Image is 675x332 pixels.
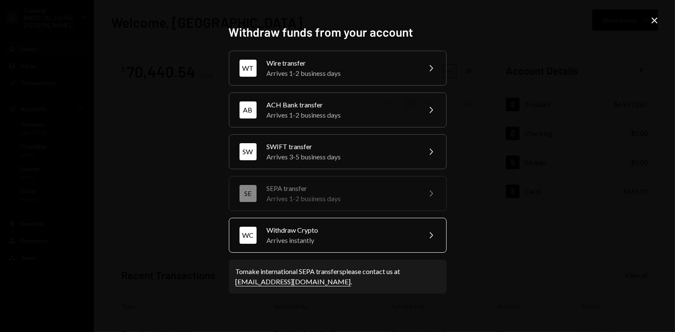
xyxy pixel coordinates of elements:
div: SEPA transfer [267,183,415,193]
div: To make international SEPA transfers please contact us at . [236,266,440,287]
div: AB [240,101,257,118]
div: WT [240,60,257,77]
div: ACH Bank transfer [267,100,415,110]
h2: Withdraw funds from your account [229,24,447,40]
div: WC [240,227,257,244]
div: Arrives instantly [267,235,415,245]
div: Arrives 1-2 business days [267,68,415,78]
a: [EMAIL_ADDRESS][DOMAIN_NAME] [236,277,351,286]
div: Withdraw Crypto [267,225,415,235]
div: Arrives 1-2 business days [267,110,415,120]
button: ABACH Bank transferArrives 1-2 business days [229,92,447,127]
button: WCWithdraw CryptoArrives instantly [229,218,447,253]
div: SW [240,143,257,160]
button: SESEPA transferArrives 1-2 business days [229,176,447,211]
div: Wire transfer [267,58,415,68]
button: SWSWIFT transferArrives 3-5 business days [229,134,447,169]
div: SWIFT transfer [267,141,415,152]
div: SE [240,185,257,202]
div: Arrives 3-5 business days [267,152,415,162]
button: WTWire transferArrives 1-2 business days [229,51,447,86]
div: Arrives 1-2 business days [267,193,415,204]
